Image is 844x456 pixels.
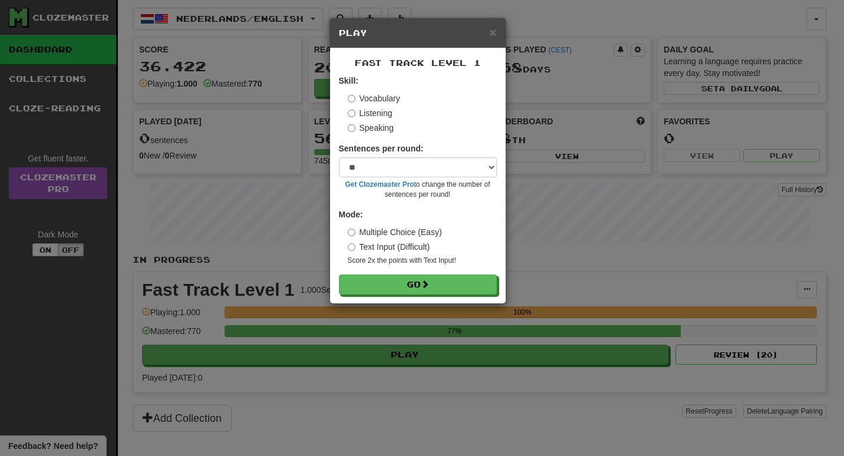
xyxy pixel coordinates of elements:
label: Sentences per round: [339,143,424,154]
label: Text Input (Difficult) [348,241,430,253]
strong: Mode: [339,210,363,219]
input: Vocabulary [348,95,355,103]
strong: Skill: [339,76,358,85]
small: Score 2x the points with Text Input ! [348,256,497,266]
input: Speaking [348,124,355,132]
input: Text Input (Difficult) [348,243,355,251]
label: Multiple Choice (Easy) [348,226,442,238]
label: Speaking [348,122,394,134]
span: × [489,25,496,39]
label: Vocabulary [348,92,400,104]
label: Listening [348,107,393,119]
button: Close [489,26,496,38]
span: Fast Track Level 1 [355,58,481,68]
input: Multiple Choice (Easy) [348,229,355,236]
small: to change the number of sentences per round! [339,180,497,200]
input: Listening [348,110,355,117]
h5: Play [339,27,497,39]
button: Go [339,275,497,295]
a: Get Clozemaster Pro [345,180,414,189]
